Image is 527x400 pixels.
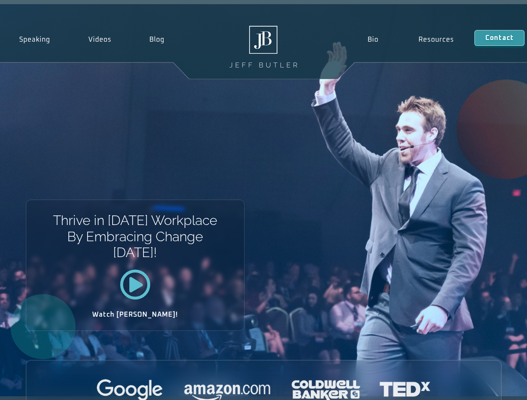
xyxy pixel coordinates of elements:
[52,212,218,260] h1: Thrive in [DATE] Workplace By Embracing Change [DATE]!
[347,30,474,49] nav: Menu
[69,30,131,49] a: Videos
[398,30,474,49] a: Resources
[474,30,524,46] a: Contact
[485,35,514,41] span: Contact
[130,30,184,49] a: Blog
[55,311,215,318] h2: Watch [PERSON_NAME]!
[347,30,398,49] a: Bio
